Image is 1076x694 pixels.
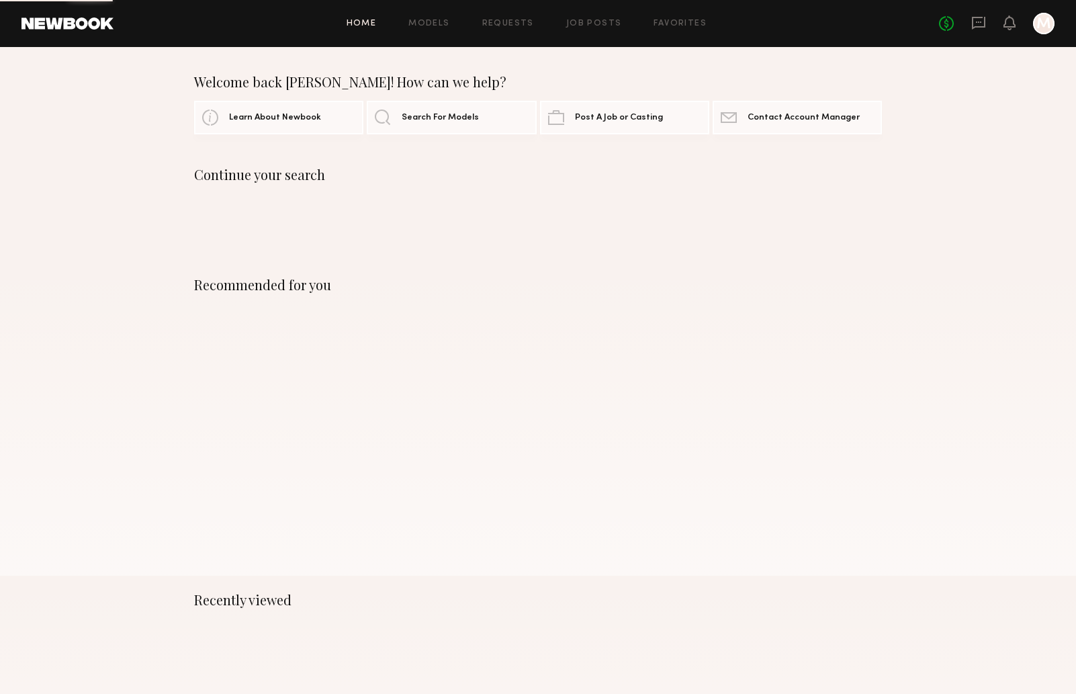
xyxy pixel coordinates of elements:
[194,592,882,608] div: Recently viewed
[194,277,882,293] div: Recommended for you
[194,74,882,90] div: Welcome back [PERSON_NAME]! How can we help?
[408,19,449,28] a: Models
[402,114,479,122] span: Search For Models
[713,101,882,134] a: Contact Account Manager
[347,19,377,28] a: Home
[367,101,536,134] a: Search For Models
[229,114,321,122] span: Learn About Newbook
[540,101,709,134] a: Post A Job or Casting
[566,19,622,28] a: Job Posts
[654,19,707,28] a: Favorites
[194,101,363,134] a: Learn About Newbook
[575,114,663,122] span: Post A Job or Casting
[482,19,534,28] a: Requests
[1033,13,1055,34] a: M
[748,114,860,122] span: Contact Account Manager
[194,167,882,183] div: Continue your search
